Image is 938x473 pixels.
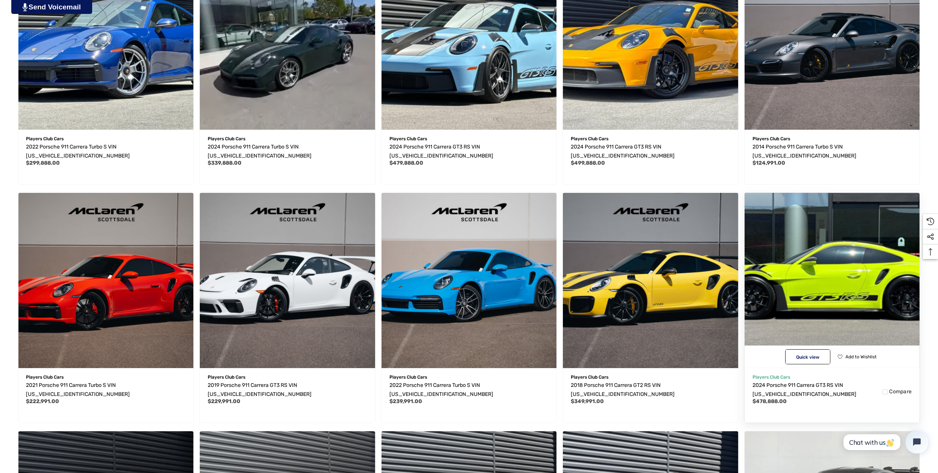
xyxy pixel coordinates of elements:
a: 2024 Porsche 911 Carrera GT3 RS VIN WP0AF2A90RS272464,$499,888.00 [571,143,730,161]
span: 2024 Porsche 911 Carrera Turbo S VIN [US_VEHICLE_IDENTIFICATION_NUMBER] [208,144,312,159]
a: 2018 Porsche 911 Carrera GT2 RS VIN WP0AE2A92JS185978,$349,991.00 [563,193,738,368]
img: For Sale 2024 Porsche 911 Carrera GT3 RS VIN WP0AF2A94RS273634 [736,184,929,377]
a: 2024 Porsche 911 Carrera GT3 RS VIN WP0AF2A94RS273634,$478,888.00 [753,381,912,399]
span: Compare [889,388,912,395]
p: Players Club Cars [208,134,367,144]
span: 2022 Porsche 911 Carrera Turbo S VIN [US_VEHICLE_IDENTIFICATION_NUMBER] [389,382,493,397]
span: 2021 Porsche 911 Carrera Turbo S VIN [US_VEHICLE_IDENTIFICATION_NUMBER] [26,382,130,397]
img: 2018 Porsche 911 Carrera GT2 RS VIN WP0AE2A92JS185978 [563,193,738,368]
a: 2022 Porsche 911 Carrera Turbo S VIN WP0AD2A99NS254190,$239,991.00 [389,381,549,399]
svg: Social Media [927,233,934,241]
p: Players Club Cars [26,134,186,144]
p: Players Club Cars [389,134,549,144]
svg: Top [923,248,938,256]
p: Players Club Cars [571,134,730,144]
p: Players Club Cars [389,372,549,382]
a: 2024 Porsche 911 Carrera GT3 RS VIN WP0AF2A94RS273634,$478,888.00 [745,193,920,368]
span: 2024 Porsche 911 Carrera GT3 RS VIN [US_VEHICLE_IDENTIFICATION_NUMBER] [389,144,493,159]
span: 2022 Porsche 911 Carrera Turbo S VIN [US_VEHICLE_IDENTIFICATION_NUMBER] [26,144,130,159]
span: $499,888.00 [571,160,605,166]
a: 2014 Porsche 911 Carrera Turbo S VIN WP0AD2A9XES167625,$124,991.00 [753,143,912,161]
img: For Sale: 2021 Porsche 911 Carrera Turbo S VIN WP0AD2A95MS257215 [18,193,194,368]
span: 2024 Porsche 911 Carrera GT3 RS VIN [US_VEHICLE_IDENTIFICATION_NUMBER] [753,382,856,397]
span: 2019 Porsche 911 Carrera GT3 RS VIN [US_VEHICLE_IDENTIFICATION_NUMBER] [208,382,312,397]
span: $339,888.00 [208,160,242,166]
span: $124,991.00 [753,160,785,166]
span: $229,991.00 [208,398,240,405]
p: Players Club Cars [571,372,730,382]
span: $222,991.00 [26,398,59,405]
a: 2022 Porsche 911 Carrera Turbo S VIN WP0AD2A94NS255103,$299,888.00 [26,143,186,161]
iframe: Tidio Chat [835,424,935,460]
span: Add to Wishlist [845,354,877,359]
span: 2024 Porsche 911 Carrera GT3 RS VIN [US_VEHICLE_IDENTIFICATION_NUMBER] [571,144,675,159]
p: Players Club Cars [26,372,186,382]
a: 2019 Porsche 911 Carrera GT3 RS VIN WP0AF2A92KS164899,$229,991.00 [200,193,375,368]
img: PjwhLS0gR2VuZXJhdG9yOiBHcmF2aXQuaW8gLS0+PHN2ZyB4bWxucz0iaHR0cDovL3d3dy53My5vcmcvMjAwMC9zdmciIHhtb... [23,3,27,11]
a: 2019 Porsche 911 Carrera GT3 RS VIN WP0AF2A92KS164899,$229,991.00 [208,381,367,399]
span: $299,888.00 [26,160,60,166]
p: Players Club Cars [753,134,912,144]
a: 2024 Porsche 911 Carrera GT3 RS VIN WP0AF2A97RS273868,$479,888.00 [389,143,549,161]
p: Players Club Cars [753,372,912,382]
button: Wishlist [835,349,879,364]
svg: Recently Viewed [927,218,934,225]
span: $239,991.00 [389,398,422,405]
p: Players Club Cars [208,372,367,382]
span: 2014 Porsche 911 Carrera Turbo S VIN [US_VEHICLE_IDENTIFICATION_NUMBER] [753,144,856,159]
img: For Sale: 2019 Porsche 911 Carrera GT3 RS VIN WP0AF2A92KS164899 [200,193,375,368]
span: $478,888.00 [753,398,787,405]
a: 2022 Porsche 911 Carrera Turbo S VIN WP0AD2A99NS254190,$239,991.00 [382,193,557,368]
img: 2022 Porsche 911 Carrera Turbo S VIN WP0AD2A99NS254190 [382,193,557,368]
button: Quick View [785,349,830,364]
span: $479,888.00 [389,160,423,166]
a: 2021 Porsche 911 Carrera Turbo S VIN WP0AD2A95MS257215,$222,991.00 [26,381,186,399]
span: 2018 Porsche 911 Carrera GT2 RS VIN [US_VEHICLE_IDENTIFICATION_NUMBER] [571,382,675,397]
span: $349,991.00 [571,398,604,405]
a: 2021 Porsche 911 Carrera Turbo S VIN WP0AD2A95MS257215,$222,991.00 [18,193,194,368]
a: 2024 Porsche 911 Carrera Turbo S VIN WP0AD2A93RS253171,$339,888.00 [208,143,367,161]
a: 2018 Porsche 911 Carrera GT2 RS VIN WP0AE2A92JS185978,$349,991.00 [571,381,730,399]
span: Quick view [796,355,819,360]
